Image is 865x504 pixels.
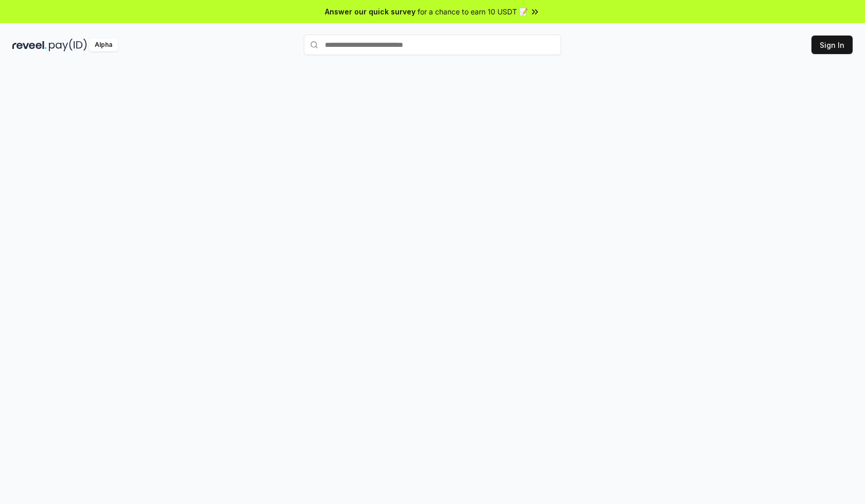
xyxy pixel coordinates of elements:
[49,39,87,51] img: pay_id
[811,36,853,54] button: Sign In
[12,39,47,51] img: reveel_dark
[325,6,416,17] span: Answer our quick survey
[89,39,118,51] div: Alpha
[418,6,528,17] span: for a chance to earn 10 USDT 📝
